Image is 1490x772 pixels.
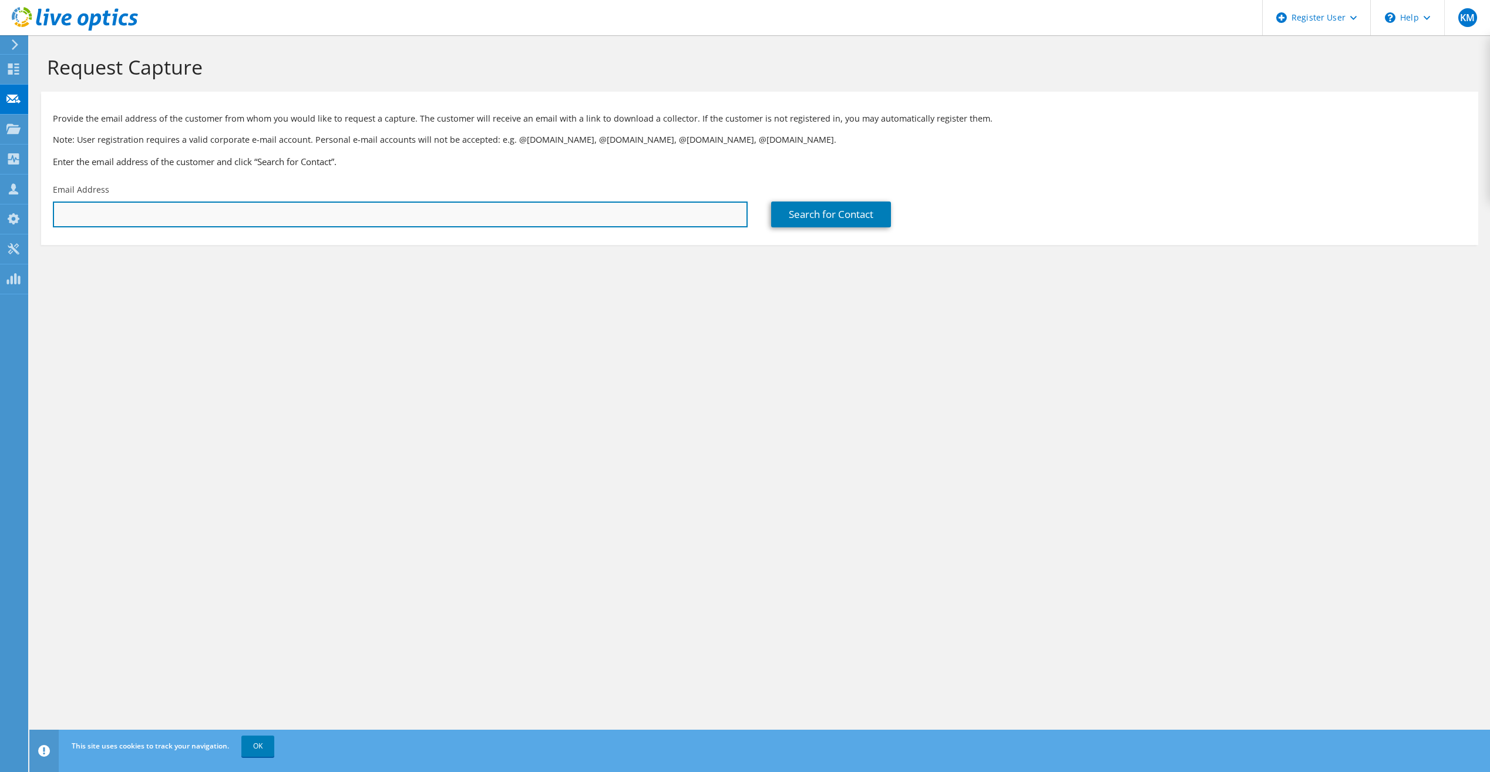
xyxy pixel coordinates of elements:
p: Provide the email address of the customer from whom you would like to request a capture. The cust... [53,112,1467,125]
span: KM [1458,8,1477,27]
svg: \n [1385,12,1395,23]
h3: Enter the email address of the customer and click “Search for Contact”. [53,155,1467,168]
h1: Request Capture [47,55,1467,79]
span: This site uses cookies to track your navigation. [72,741,229,751]
a: OK [241,736,274,757]
label: Email Address [53,184,109,196]
a: Search for Contact [771,202,891,227]
p: Note: User registration requires a valid corporate e-mail account. Personal e-mail accounts will ... [53,133,1467,146]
